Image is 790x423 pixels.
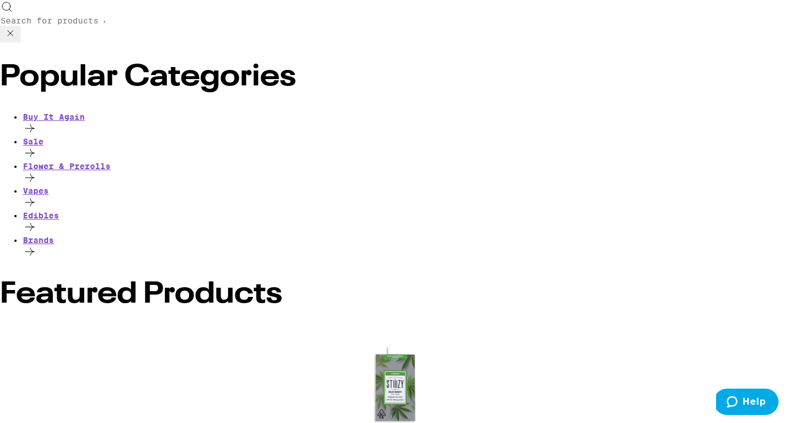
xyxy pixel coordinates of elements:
[23,137,790,146] div: Sale
[23,186,790,211] a: Vapes
[23,112,790,122] div: Buy It Again
[23,137,790,162] a: Sale
[23,211,790,220] div: Edibles
[23,162,790,186] a: Flower & Prerolls
[23,236,790,260] a: Brands
[23,211,790,236] a: Edibles
[23,112,790,137] a: Buy It Again
[23,162,790,171] div: Flower & Prerolls
[716,389,779,417] iframe: Opens a widget where you can find more information
[23,236,790,245] div: Brands
[23,186,790,195] div: Vapes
